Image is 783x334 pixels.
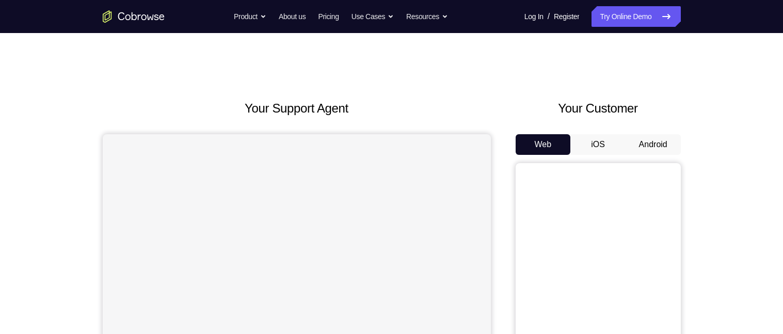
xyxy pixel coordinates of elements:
button: Resources [406,6,448,27]
button: Android [626,134,681,155]
a: Register [554,6,579,27]
button: iOS [570,134,626,155]
a: Go to the home page [103,10,165,23]
button: Use Cases [351,6,394,27]
a: Pricing [318,6,339,27]
h2: Your Customer [516,99,681,118]
h2: Your Support Agent [103,99,491,118]
a: About us [279,6,306,27]
a: Log In [524,6,544,27]
a: Try Online Demo [592,6,680,27]
button: Product [234,6,266,27]
button: Web [516,134,571,155]
span: / [548,10,550,23]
